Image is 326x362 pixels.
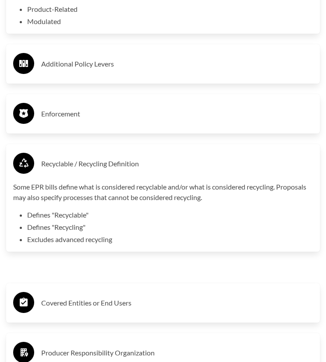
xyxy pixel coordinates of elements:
p: Some EPR bills define what is considered recyclable and/or what is considered recycling. Proposal... [13,182,313,203]
h3: Recyclable / Recycling Definition [41,157,313,171]
h3: Additional Policy Levers [41,57,313,71]
h3: Enforcement [41,107,313,121]
h3: Producer Responsibility Organization [41,346,313,360]
li: Product-Related [27,4,313,14]
h3: Covered Entities or End Users [41,296,313,310]
li: Defines "Recyclable" [27,210,313,220]
li: Modulated [27,16,313,27]
li: Defines "Recycling" [27,222,313,232]
li: Excludes advanced recycling [27,234,313,245]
